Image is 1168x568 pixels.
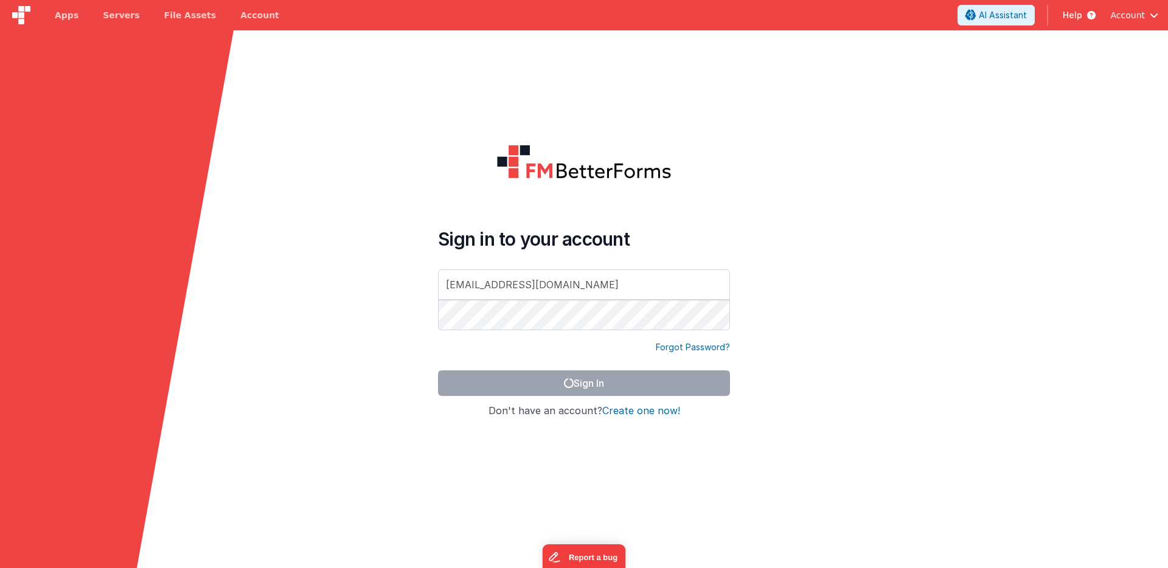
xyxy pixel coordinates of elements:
[438,370,730,396] button: Sign In
[438,228,730,250] h4: Sign in to your account
[656,341,730,353] a: Forgot Password?
[55,9,78,21] span: Apps
[958,5,1035,26] button: AI Assistant
[602,406,680,417] button: Create one now!
[438,269,730,300] input: Email Address
[164,9,217,21] span: File Assets
[1110,9,1158,21] button: Account
[1110,9,1145,21] span: Account
[979,9,1027,21] span: AI Assistant
[103,9,139,21] span: Servers
[1063,9,1082,21] span: Help
[438,406,730,417] h4: Don't have an account?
